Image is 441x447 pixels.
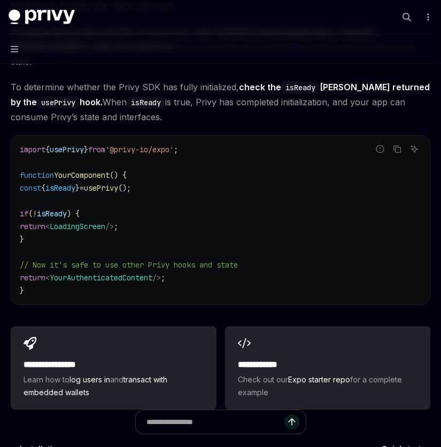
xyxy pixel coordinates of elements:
span: < [45,222,50,231]
button: Report incorrect code [373,142,387,156]
span: // Now it's safe to use other Privy hooks and state [20,260,238,270]
span: ) { [67,209,80,218]
span: () { [110,170,127,180]
button: Send message [284,414,299,429]
input: Ask a question... [146,410,284,434]
span: { [45,145,50,154]
a: **** **** **** *Learn how tolog users inandtransact with embedded wallets [11,326,216,410]
button: Open search [398,9,415,26]
span: function [20,170,54,180]
a: log users in [69,375,110,384]
span: (); [118,183,131,193]
span: ( [28,209,33,218]
span: const [20,183,41,193]
button: Copy the contents from the code block [390,142,404,156]
code: usePrivy [37,97,80,108]
span: Learn how to and [24,373,204,399]
span: import [20,145,45,154]
span: < [45,273,50,283]
span: = [80,183,84,193]
span: ; [114,222,118,231]
code: isReady [281,82,320,93]
a: **** **** **Check out ourExpo starter repofor a complete example [225,326,431,410]
span: return [20,222,45,231]
span: YourComponent [54,170,110,180]
span: isReady [37,209,67,218]
span: '@privy-io/expo' [105,145,174,154]
span: ; [174,145,178,154]
span: usePrivy [84,183,118,193]
span: LoadingScreen [50,222,105,231]
span: /> [105,222,114,231]
span: from [88,145,105,154]
span: return [20,273,45,283]
span: } [75,183,80,193]
span: { [41,183,45,193]
code: isReady [127,97,165,108]
button: Ask AI [407,142,421,156]
span: /> [152,273,161,283]
span: if [20,209,28,218]
span: Check out our for a complete example [238,373,418,399]
span: ! [33,209,37,218]
span: } [20,234,24,244]
span: usePrivy [50,145,84,154]
span: To determine whether the Privy SDK has fully initialized, When is true, Privy has completed initi... [11,80,430,124]
button: More actions [422,10,432,25]
a: Expo starter repo [288,375,350,384]
span: ; [161,273,165,283]
span: } [84,145,88,154]
span: } [20,286,24,295]
span: isReady [45,183,75,193]
img: dark logo [9,10,75,25]
span: YourAuthenticatedContent [50,273,152,283]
